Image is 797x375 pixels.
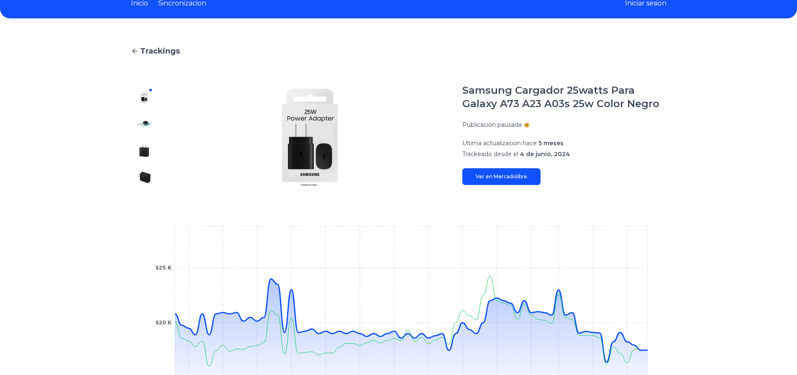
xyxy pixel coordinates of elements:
img: Samsung Cargador 25watts Para Galaxy A73 A23 A03s 25w Color Negro [174,84,446,191]
tspan: $20 K [155,320,172,326]
span: 4 de junio, 2024 [520,150,570,158]
a: Ver en Mercadolibre [462,168,541,185]
a: Trackings [131,45,666,57]
img: Samsung Cargador 25watts Para Galaxy A73 A23 A03s 25w Color Negro [138,117,151,131]
tspan: $25 K [155,265,172,271]
span: 5 meses [538,139,564,147]
span: Trackeado desde el [462,150,518,158]
img: Samsung Cargador 25watts Para Galaxy A73 A23 A03s 25w Color Negro [138,144,151,157]
p: Publicacion pausada [462,121,522,129]
img: Samsung Cargador 25watts Para Galaxy A73 A23 A03s 25w Color Negro [138,171,151,184]
img: Samsung Cargador 25watts Para Galaxy A73 A23 A03s 25w Color Negro [138,90,151,104]
span: Ultima actualizacion hace [462,139,537,147]
h1: Samsung Cargador 25watts Para Galaxy A73 A23 A03s 25w Color Negro [462,84,666,110]
span: Trackings [140,45,180,57]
